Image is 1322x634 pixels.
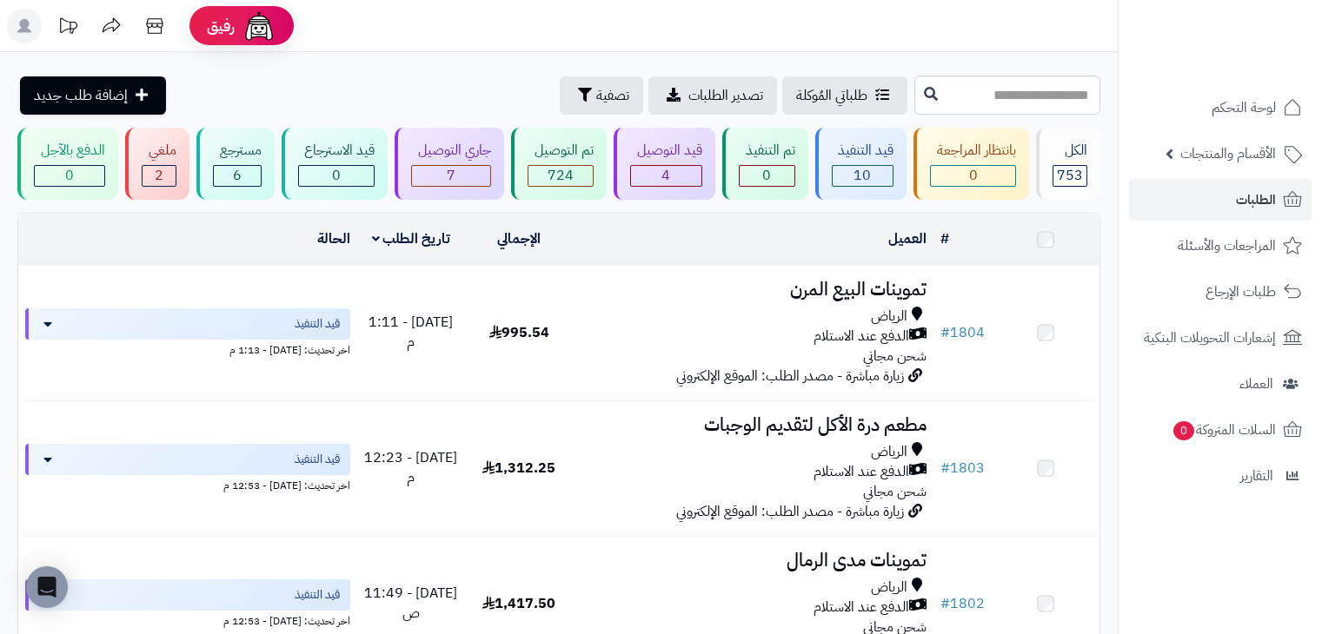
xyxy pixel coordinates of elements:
span: 1,312.25 [482,458,555,479]
div: ملغي [142,141,176,161]
a: الطلبات [1129,179,1312,221]
a: تم التنفيذ 0 [719,128,812,200]
a: إضافة طلب جديد [20,76,166,115]
a: الدفع بالآجل 0 [14,128,122,200]
h3: تموينات البيع المرن [580,280,926,300]
span: رفيق [207,16,235,36]
a: #1803 [940,458,985,479]
span: [DATE] - 12:23 م [364,447,457,488]
div: 0 [931,166,1015,186]
a: لوحة التحكم [1129,87,1312,129]
span: الطلبات [1236,188,1276,212]
span: قيد التنفيذ [295,315,340,333]
span: # [940,593,950,614]
span: إضافة طلب جديد [34,85,128,106]
span: 6 [233,165,242,186]
span: زيارة مباشرة - مصدر الطلب: الموقع الإلكتروني [676,366,904,386]
span: الدفع عند الاستلام [814,462,909,482]
a: # [940,228,949,249]
a: قيد الاسترجاع 0 [278,128,392,200]
a: الحالة [317,228,350,249]
span: الدفع عند الاستلام [814,327,909,347]
span: 995.54 [489,322,549,343]
div: 0 [299,166,375,186]
a: التقارير [1129,455,1312,497]
span: 2 [155,165,163,186]
a: ملغي 2 [122,128,193,200]
span: 10 [854,165,871,186]
a: الكل753 [1033,128,1104,200]
div: 0 [740,166,794,186]
div: جاري التوصيل [411,141,491,161]
div: تم التنفيذ [739,141,795,161]
span: # [940,458,950,479]
span: # [940,322,950,343]
a: مسترجع 6 [193,128,278,200]
a: جاري التوصيل 7 [391,128,508,200]
span: 4 [661,165,670,186]
div: اخر تحديث: [DATE] - 12:53 م [25,475,350,493]
span: طلباتي المُوكلة [796,85,867,106]
a: بانتظار المراجعة 0 [910,128,1033,200]
div: 4 [631,166,701,186]
span: التقارير [1240,464,1273,488]
div: 0 [35,166,104,186]
img: ai-face.png [242,9,276,43]
span: 0 [332,165,341,186]
span: إشعارات التحويلات البنكية [1144,326,1276,350]
a: تاريخ الطلب [372,228,451,249]
span: قيد التنفيذ [295,586,340,604]
span: الرياض [871,578,907,598]
div: مسترجع [213,141,262,161]
div: Open Intercom Messenger [26,566,68,608]
h3: تموينات مدى الرمال [580,551,926,571]
span: تصدير الطلبات [688,85,763,106]
div: تم التوصيل [528,141,594,161]
div: 6 [214,166,261,186]
div: 7 [412,166,490,186]
a: #1802 [940,593,985,614]
div: قيد التوصيل [630,141,702,161]
a: المراجعات والأسئلة [1129,225,1312,267]
span: قيد التنفيذ [295,451,340,468]
div: اخر تحديث: [DATE] - 1:13 م [25,340,350,358]
a: العميل [888,228,927,249]
span: 724 [548,165,574,186]
span: [DATE] - 11:49 ص [364,583,457,624]
span: 0 [969,165,978,186]
a: إشعارات التحويلات البنكية [1129,317,1312,359]
span: 1,417.50 [482,593,555,614]
span: 7 [447,165,455,186]
a: طلبات الإرجاع [1129,271,1312,313]
div: 2 [143,166,176,186]
span: تصفية [596,85,629,106]
a: تحديثات المنصة [46,9,90,48]
button: تصفية [560,76,643,115]
div: اخر تحديث: [DATE] - 12:53 م [25,611,350,629]
span: شحن مجاني [863,481,927,502]
span: 0 [65,165,74,186]
span: الرياض [871,307,907,327]
a: قيد التنفيذ 10 [812,128,911,200]
span: العملاء [1239,372,1273,396]
span: 0 [1173,421,1194,440]
span: طلبات الإرجاع [1206,280,1276,304]
span: زيارة مباشرة - مصدر الطلب: الموقع الإلكتروني [676,501,904,522]
div: 724 [528,166,593,186]
a: تم التوصيل 724 [508,128,610,200]
div: قيد الاسترجاع [298,141,375,161]
img: logo-2.png [1204,47,1305,83]
a: طلباتي المُوكلة [782,76,907,115]
div: 10 [833,166,894,186]
a: تصدير الطلبات [648,76,777,115]
span: 753 [1057,165,1083,186]
span: [DATE] - 1:11 م [369,312,453,353]
span: 0 [762,165,771,186]
span: السلات المتروكة [1172,418,1276,442]
div: الدفع بالآجل [34,141,105,161]
span: الأقسام والمنتجات [1180,142,1276,166]
div: الكل [1053,141,1087,161]
span: الرياض [871,442,907,462]
a: #1804 [940,322,985,343]
div: قيد التنفيذ [832,141,894,161]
